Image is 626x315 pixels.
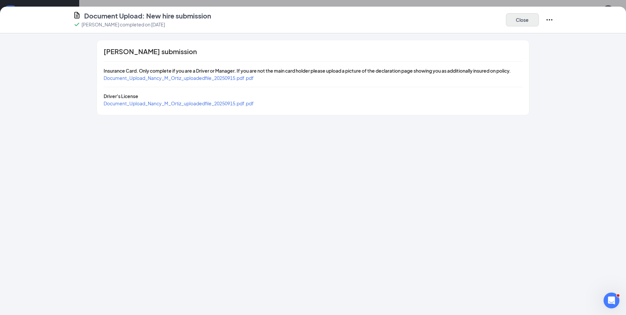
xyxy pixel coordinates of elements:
[82,21,165,28] p: [PERSON_NAME] completed on [DATE]
[104,68,511,74] span: Insurance Card. Only complete if you are a Driver or Manager. If you are not the main card holder...
[73,11,81,19] svg: CustomFormIcon
[73,20,81,28] svg: Checkmark
[84,11,211,20] h4: Document Upload: New hire submission
[545,16,553,24] svg: Ellipses
[104,100,254,106] a: Document_Upload_Nancy_M_Ortiz_uploadedfile_20250915.pdf.pdf
[104,48,197,55] span: [PERSON_NAME] submission
[506,13,539,26] button: Close
[104,93,138,99] span: Driver's License
[104,75,254,81] a: Document_Upload_Nancy_M_Ortiz_uploadedfile_20250915.pdf.pdf
[604,293,619,308] iframe: Intercom live chat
